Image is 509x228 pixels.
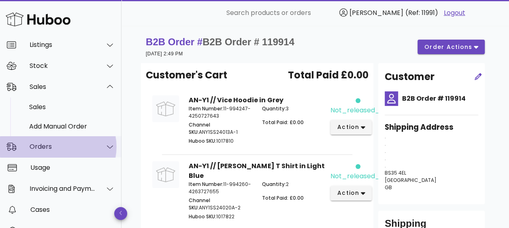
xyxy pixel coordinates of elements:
[330,171,391,181] div: not_released_yet
[29,122,115,130] div: Add Manual Order
[385,122,478,133] h3: Shipping Address
[262,181,326,188] p: 2
[385,155,386,162] span: .
[30,62,96,70] div: Stock
[30,206,115,213] div: Cases
[385,70,434,84] h2: Customer
[189,197,210,211] span: Channel SKU:
[189,181,252,195] p: 11-994260-4263727655
[262,105,326,112] p: 3
[152,161,179,188] img: Product Image
[202,36,294,47] span: B2B Order # 119914
[189,181,223,188] span: Item Number:
[402,94,478,103] h4: B2B Order # 119914
[385,162,386,169] span: .
[189,121,210,135] span: Channel SKU:
[189,197,252,211] p: ANY1SS24020A-2
[189,105,252,120] p: 11-994247-4250727643
[146,36,294,47] strong: B2B Order #
[424,43,473,51] span: order actions
[385,140,386,147] span: .
[30,185,96,192] div: Invoicing and Payments
[288,68,368,82] span: Total Paid £0.00
[189,121,252,136] p: ANY1SS24013A-1
[337,189,360,197] span: action
[189,137,216,144] span: Huboo SKU:
[385,133,386,140] span: .
[262,194,304,201] span: Total Paid: £0.00
[30,164,115,171] div: Usage
[30,41,96,49] div: Listings
[417,40,485,54] button: order actions
[330,186,372,201] button: action
[6,11,70,28] img: Huboo Logo
[385,169,406,176] span: BS35 4EL
[152,95,179,122] img: Product Image
[444,8,465,18] a: Logout
[29,103,115,111] div: Sales
[30,143,96,150] div: Orders
[330,106,391,115] div: not_released_yet
[189,213,216,220] span: Huboo SKU:
[385,177,437,184] span: [GEOGRAPHIC_DATA]
[189,161,324,180] strong: AN-Y1 // [PERSON_NAME] T Shirt in Light Blue
[385,184,392,191] span: GB
[146,68,227,82] span: Customer's Cart
[189,213,252,220] p: 1017822
[405,8,438,17] span: (Ref: 11991)
[189,137,252,145] p: 1017810
[262,181,286,188] span: Quantity:
[146,51,183,57] small: [DATE] 2:49 PM
[262,119,304,126] span: Total Paid: £0.00
[330,120,372,135] button: action
[189,105,223,112] span: Item Number:
[337,123,360,131] span: action
[385,148,386,154] span: .
[262,105,286,112] span: Quantity:
[189,95,283,105] strong: AN-Y1 // Vice Hoodie in Grey
[349,8,403,17] span: [PERSON_NAME]
[30,83,96,91] div: Sales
